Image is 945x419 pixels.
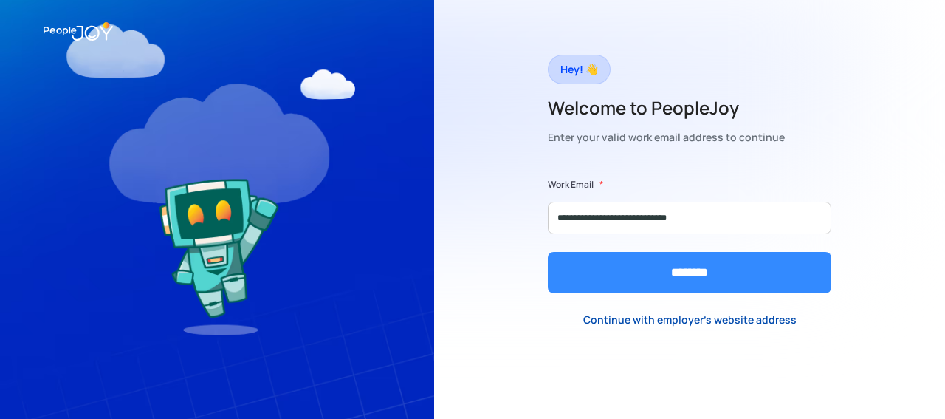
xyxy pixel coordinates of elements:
h2: Welcome to PeopleJoy [548,96,785,120]
form: Form [548,177,831,293]
label: Work Email [548,177,594,192]
div: Continue with employer's website address [583,313,797,327]
a: Continue with employer's website address [571,304,808,335]
div: Enter your valid work email address to continue [548,127,785,148]
div: Hey! 👋 [560,59,598,80]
